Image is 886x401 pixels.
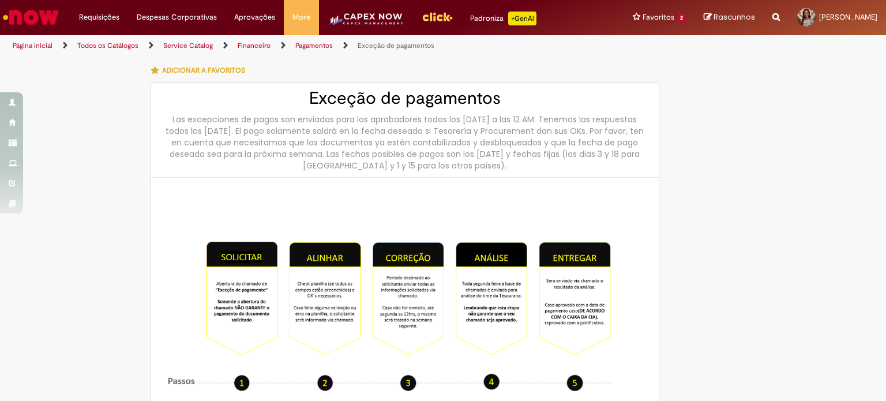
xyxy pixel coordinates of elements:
[704,12,755,23] a: Rascunhos
[714,12,755,23] span: Rascunhos
[77,41,138,50] a: Todos os Catálogos
[295,41,333,50] a: Pagamentos
[9,35,582,57] ul: Trilhas de página
[819,12,877,22] span: [PERSON_NAME]
[151,58,251,83] button: Adicionar a Favoritos
[163,41,213,50] a: Service Catalog
[422,8,453,25] img: click_logo_yellow_360x200.png
[137,12,217,23] span: Despesas Corporativas
[470,12,536,25] div: Padroniza
[163,114,647,171] div: Las excepciones de pagos son enviadas para los aprobadores todos los [DATE] a las 12 AM. Tenemos ...
[79,12,119,23] span: Requisições
[162,66,245,75] span: Adicionar a Favoritos
[1,6,61,29] img: ServiceNow
[234,12,275,23] span: Aprovações
[163,89,647,108] h2: Exceção de pagamentos
[292,12,310,23] span: More
[508,12,536,25] p: +GenAi
[358,41,434,50] a: Exceção de pagamentos
[13,41,52,50] a: Página inicial
[677,13,686,23] span: 2
[643,12,674,23] span: Favoritos
[238,41,271,50] a: Financeiro
[328,12,404,35] img: CapexLogo5.png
